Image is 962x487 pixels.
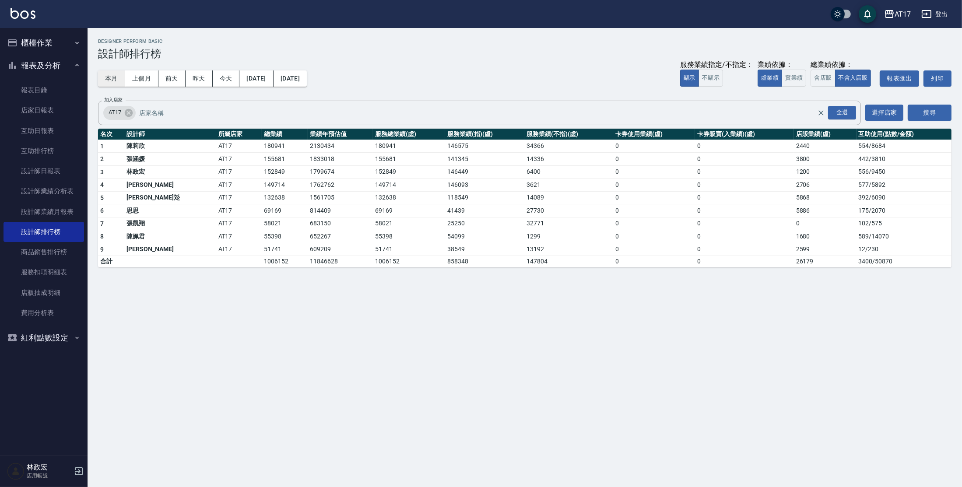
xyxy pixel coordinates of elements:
[124,140,216,153] td: 陳莉欣
[216,179,262,192] td: AT17
[524,217,613,230] td: 32771
[4,202,84,222] a: 設計師業績月報表
[857,179,951,192] td: 577 / 5892
[373,217,445,230] td: 58021
[857,165,951,179] td: 556 / 9450
[4,222,84,242] a: 設計師排行榜
[98,129,951,268] table: a dense table
[308,256,373,267] td: 11846628
[308,243,373,256] td: 609209
[216,129,262,140] th: 所屬店家
[613,140,695,153] td: 0
[100,220,104,227] span: 7
[373,165,445,179] td: 152849
[445,191,524,204] td: 118549
[216,191,262,204] td: AT17
[881,5,914,23] button: AT17
[857,217,951,230] td: 102 / 575
[445,129,524,140] th: 服務業績(指)(虛)
[308,204,373,217] td: 814409
[124,204,216,217] td: 思思
[880,70,919,87] button: 報表匯出
[373,243,445,256] td: 51741
[811,70,835,87] button: 含店販
[4,161,84,181] a: 設計師日報表
[613,256,695,267] td: 0
[794,243,857,256] td: 2599
[859,5,876,23] button: save
[794,230,857,243] td: 1680
[124,153,216,166] td: 張涵媛
[613,217,695,230] td: 0
[262,256,308,267] td: 1006152
[524,179,613,192] td: 3621
[124,217,216,230] td: 張凱翔
[11,8,35,19] img: Logo
[262,217,308,230] td: 58021
[124,165,216,179] td: 林政宏
[680,70,699,87] button: 顯示
[308,230,373,243] td: 652267
[695,243,793,256] td: 0
[4,80,84,100] a: 報表目錄
[695,204,793,217] td: 0
[695,191,793,204] td: 0
[4,32,84,54] button: 櫃檯作業
[857,140,951,153] td: 554 / 8684
[445,153,524,166] td: 141345
[445,204,524,217] td: 41439
[373,256,445,267] td: 1006152
[524,256,613,267] td: 147804
[695,153,793,166] td: 0
[524,191,613,204] td: 14089
[695,140,793,153] td: 0
[613,230,695,243] td: 0
[613,165,695,179] td: 0
[262,230,308,243] td: 55398
[4,283,84,303] a: 店販抽成明細
[262,204,308,217] td: 69169
[4,326,84,349] button: 紅利點數設定
[857,243,951,256] td: 12 / 230
[98,70,125,87] button: 本月
[695,129,793,140] th: 卡券販賣(入業績)(虛)
[4,121,84,141] a: 互助日報表
[695,179,793,192] td: 0
[857,129,951,140] th: 互助使用(點數/金額)
[895,9,911,20] div: AT17
[137,105,833,120] input: 店家名稱
[835,70,871,87] button: 不含入店販
[794,140,857,153] td: 2440
[794,204,857,217] td: 5886
[239,70,273,87] button: [DATE]
[308,140,373,153] td: 2130434
[857,153,951,166] td: 442 / 3810
[815,107,827,119] button: Clear
[524,243,613,256] td: 13192
[828,106,856,119] div: 全選
[4,54,84,77] button: 報表及分析
[4,100,84,120] a: 店家日報表
[613,243,695,256] td: 0
[695,230,793,243] td: 0
[680,60,753,70] div: 服務業績指定/不指定：
[445,165,524,179] td: 146449
[445,256,524,267] td: 858348
[445,243,524,256] td: 38549
[124,129,216,140] th: 設計師
[216,153,262,166] td: AT17
[262,243,308,256] td: 51741
[613,204,695,217] td: 0
[524,129,613,140] th: 服務業績(不指)(虛)
[699,70,723,87] button: 不顯示
[100,233,104,240] span: 8
[158,70,186,87] button: 前天
[100,207,104,214] span: 6
[274,70,307,87] button: [DATE]
[100,181,104,188] span: 4
[262,153,308,166] td: 155681
[216,140,262,153] td: AT17
[908,105,951,121] button: 搜尋
[445,140,524,153] td: 146575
